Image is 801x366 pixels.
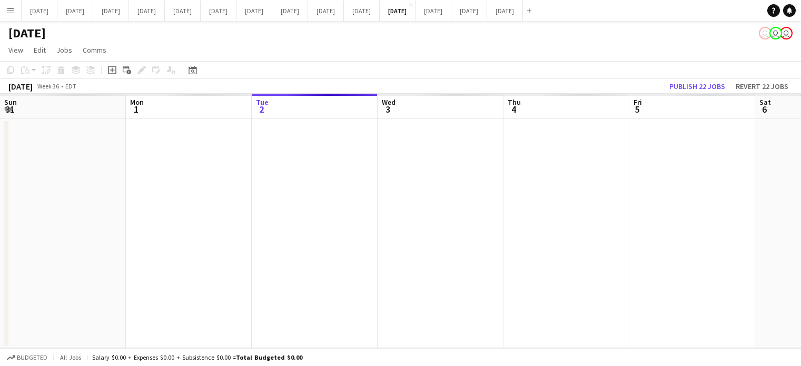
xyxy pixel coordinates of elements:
a: Comms [78,43,111,57]
span: View [8,45,23,55]
button: [DATE] [380,1,416,21]
app-user-avatar: Jolanta Rokowski [780,27,793,39]
app-user-avatar: Jolanta Rokowski [769,27,782,39]
button: [DATE] [344,1,380,21]
button: [DATE] [416,1,451,21]
span: Week 36 [35,82,61,90]
span: Thu [508,97,521,107]
a: View [4,43,27,57]
div: Salary $0.00 + Expenses $0.00 + Subsistence $0.00 = [92,353,302,361]
span: Jobs [56,45,72,55]
button: Publish 22 jobs [665,80,729,93]
a: Edit [29,43,50,57]
span: Wed [382,97,395,107]
app-user-avatar: Jolanta Rokowski [759,27,772,39]
span: 3 [380,103,395,115]
span: 31 [3,103,17,115]
span: Budgeted [17,354,47,361]
span: Mon [130,97,144,107]
div: [DATE] [8,81,33,92]
a: Jobs [52,43,76,57]
button: [DATE] [93,1,129,21]
span: 2 [254,103,269,115]
button: [DATE] [308,1,344,21]
span: Fri [634,97,642,107]
span: Sat [759,97,771,107]
button: [DATE] [57,1,93,21]
button: [DATE] [272,1,308,21]
h1: [DATE] [8,25,46,41]
button: [DATE] [487,1,523,21]
span: Edit [34,45,46,55]
button: [DATE] [165,1,201,21]
button: [DATE] [451,1,487,21]
span: 4 [506,103,521,115]
button: [DATE] [22,1,57,21]
button: Revert 22 jobs [731,80,793,93]
button: [DATE] [201,1,236,21]
button: Budgeted [5,352,49,363]
div: EDT [65,82,76,90]
span: Sun [4,97,17,107]
span: Comms [83,45,106,55]
span: 1 [128,103,144,115]
span: 5 [632,103,642,115]
button: [DATE] [129,1,165,21]
button: [DATE] [236,1,272,21]
span: Total Budgeted $0.00 [236,353,302,361]
span: All jobs [58,353,83,361]
span: 6 [758,103,771,115]
span: Tue [256,97,269,107]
